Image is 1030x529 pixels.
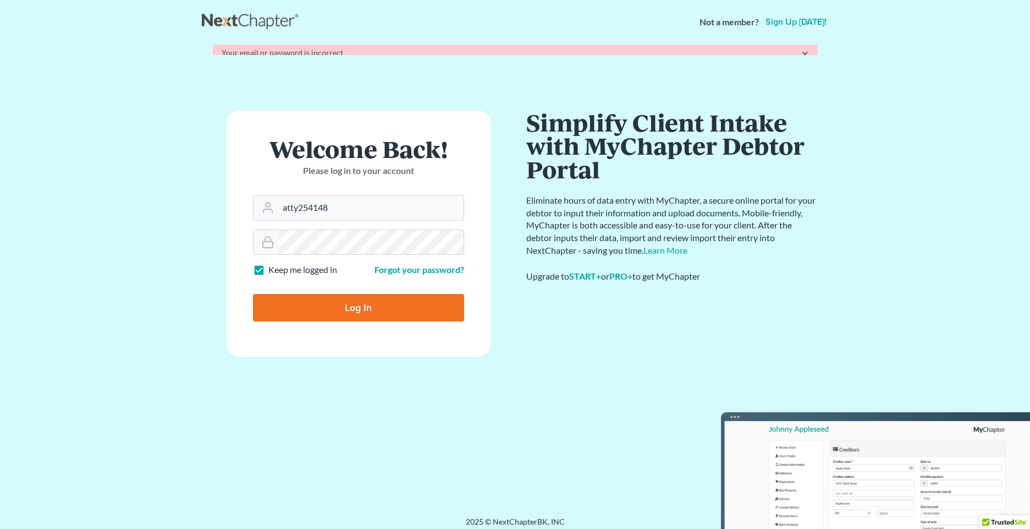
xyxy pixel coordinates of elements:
a: Sign up [DATE]! [763,18,829,26]
h1: Simplify Client Intake with MyChapter Debtor Portal [526,111,818,181]
input: Log In [253,294,464,321]
strong: Not a member? [699,16,759,29]
div: Upgrade to or to get MyChapter [526,270,818,283]
a: Forgot your password? [374,264,464,275]
p: Eliminate hours of data entry with MyChapter, a secure online portal for your debtor to input the... [526,194,818,257]
a: START+ [569,271,601,281]
div: Your email or password is incorrect [222,47,809,58]
h1: Welcome Back! [253,137,464,161]
a: Learn More [643,245,687,255]
p: Please log in to your account [253,165,464,177]
a: × [801,47,809,61]
label: Keep me logged in [268,264,337,276]
a: PRO+ [609,271,632,281]
input: Email Address [278,195,464,220]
